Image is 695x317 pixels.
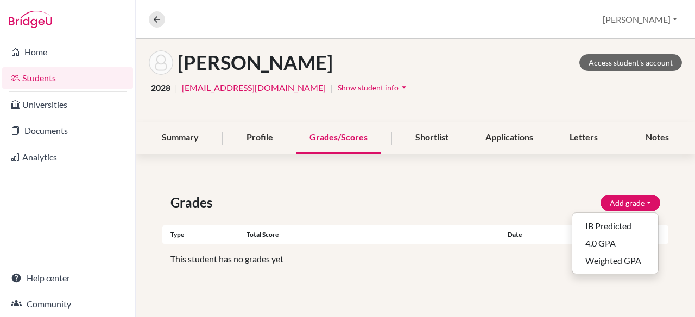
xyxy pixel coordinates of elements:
a: Community [2,293,133,315]
a: Students [2,67,133,89]
div: Total score [247,230,500,240]
div: Date [500,230,626,240]
a: [EMAIL_ADDRESS][DOMAIN_NAME] [182,81,326,94]
button: Add grade [601,195,660,211]
div: Summary [149,122,212,154]
a: Home [2,41,133,63]
span: | [330,81,333,94]
span: Grades [170,193,217,212]
a: Universities [2,94,133,115]
div: Grades/Scores [296,122,381,154]
div: Applications [472,122,546,154]
span: 2028 [151,81,170,94]
button: Show student infoarrow_drop_down [337,79,410,96]
h1: [PERSON_NAME] [178,51,333,74]
img: Arnav Grover's avatar [149,50,173,75]
button: [PERSON_NAME] [598,9,682,30]
div: Notes [633,122,682,154]
a: Documents [2,120,133,141]
div: Shortlist [402,122,462,154]
p: This student has no grades yet [170,253,660,266]
button: IB Predicted [572,217,658,235]
a: Access student's account [579,54,682,71]
span: Show student info [338,83,399,92]
i: arrow_drop_down [399,82,409,93]
button: Weighted GPA [572,252,658,269]
button: 4.0 GPA [572,235,658,252]
div: Profile [233,122,286,154]
img: Bridge-U [9,11,52,28]
div: Letters [557,122,611,154]
span: | [175,81,178,94]
div: Type [162,230,247,240]
a: Help center [2,267,133,289]
a: Analytics [2,146,133,168]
